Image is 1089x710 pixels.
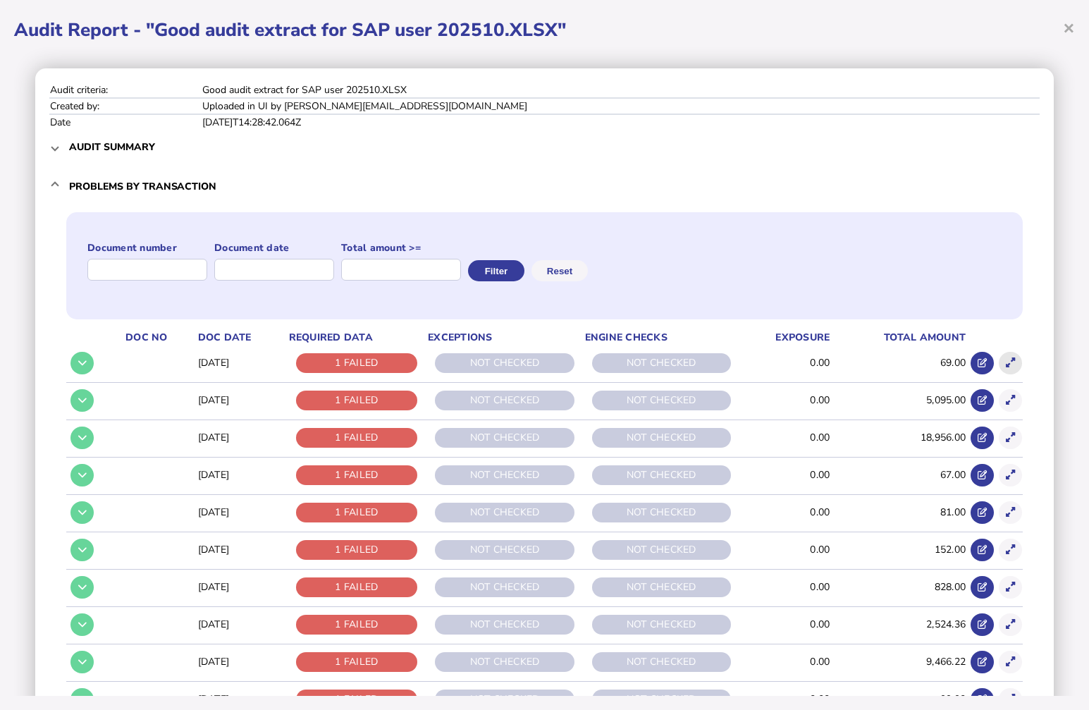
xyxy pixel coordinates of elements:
td: [DATE] [195,420,286,455]
div: NOT CHECKED [435,615,574,635]
div: NOT CHECKED [435,353,574,373]
td: Uploaded in UI by [PERSON_NAME][EMAIL_ADDRESS][DOMAIN_NAME] [202,98,1040,114]
div: 0.00 [742,431,830,445]
th: Engine checks [582,330,739,345]
th: Exceptions [425,330,582,345]
div: NOT CHECKED [435,577,574,597]
button: Details [70,651,94,674]
label: Total amount >= [341,241,461,255]
td: [DATE]T14:28:42.064Z [202,114,1040,130]
div: 67.00 [833,468,966,482]
div: 1 FAILED [296,503,418,522]
label: Document date [214,241,334,255]
div: 81.00 [833,506,966,520]
div: NOT CHECKED [592,652,731,672]
td: [DATE] [195,457,286,493]
div: 1 FAILED [296,465,418,485]
div: 2,524.36 [833,618,966,632]
td: Created by: [49,98,202,114]
td: Date [49,114,202,130]
button: Open in advisor [971,389,994,412]
h3: Problems by transaction [69,180,216,193]
div: 0.00 [742,506,830,520]
div: 1 FAILED [296,428,418,448]
button: Open in advisor [971,651,994,674]
mat-expansion-panel-header: Audit summary [49,130,1040,164]
button: Show transaction detail [999,576,1022,599]
div: 1 FAILED [296,353,418,373]
div: 1 FAILED [296,540,418,560]
div: 1 FAILED [296,391,418,410]
td: [DATE] [195,569,286,605]
div: 0.00 [742,692,830,706]
label: Document number [87,241,207,255]
div: 1 FAILED [296,690,418,709]
div: 0.00 [742,356,830,370]
div: NOT CHECKED [435,540,574,560]
button: Details [70,539,94,562]
button: Open in advisor [971,613,994,637]
button: Details [70,576,94,599]
button: Open in advisor [971,464,994,487]
div: Exposure [742,331,830,345]
td: [DATE] [195,382,286,418]
div: Total amount [833,331,966,345]
button: Open in advisor [971,576,994,599]
mat-expansion-panel-header: Problems by transaction [49,164,1040,209]
button: Show transaction detail [999,613,1022,637]
div: 69.00 [833,356,966,370]
th: Required data [286,330,426,345]
div: 1 FAILED [296,577,418,597]
td: [DATE] [195,606,286,642]
button: Details [70,464,94,487]
div: NOT CHECKED [435,428,574,448]
div: 0.00 [742,468,830,482]
div: 99.90 [833,692,966,706]
div: 9,466.22 [833,655,966,669]
button: Details [70,501,94,525]
div: 0.00 [742,393,830,408]
th: Doc No [123,330,195,345]
button: Show transaction detail [999,539,1022,562]
button: Show transaction detail [999,389,1022,412]
h1: Audit Report - "Good audit extract for SAP user 202510.XLSX" [14,18,1075,42]
div: 0.00 [742,618,830,632]
button: Reset [531,260,588,281]
button: Show transaction detail [999,352,1022,375]
span: × [1063,14,1075,41]
button: Open in advisor [971,501,994,525]
button: Filter [468,260,524,281]
button: Open in advisor [971,427,994,450]
div: 5,095.00 [833,393,966,408]
div: NOT CHECKED [592,690,731,709]
button: Open in advisor [971,539,994,562]
div: NOT CHECKED [435,391,574,410]
div: 1 FAILED [296,652,418,672]
div: 18,956.00 [833,431,966,445]
div: 0.00 [742,655,830,669]
th: Doc Date [195,330,286,345]
div: NOT CHECKED [592,615,731,635]
td: [DATE] [195,644,286,680]
button: Details [70,427,94,450]
td: Good audit extract for SAP user 202510.XLSX [202,82,1040,98]
div: NOT CHECKED [592,503,731,522]
button: Details [70,389,94,412]
td: Audit criteria: [49,82,202,98]
div: 0.00 [742,580,830,594]
div: NOT CHECKED [592,428,731,448]
div: 0.00 [742,543,830,557]
div: NOT CHECKED [592,577,731,597]
div: NOT CHECKED [592,391,731,410]
div: NOT CHECKED [435,503,574,522]
button: Show transaction detail [999,501,1022,525]
div: NOT CHECKED [435,465,574,485]
div: NOT CHECKED [435,690,574,709]
h3: Audit summary [69,140,155,154]
div: 828.00 [833,580,966,594]
div: NOT CHECKED [435,652,574,672]
button: Details [70,613,94,637]
button: Details [70,352,94,375]
button: Show transaction detail [999,427,1022,450]
button: Show transaction detail [999,464,1022,487]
